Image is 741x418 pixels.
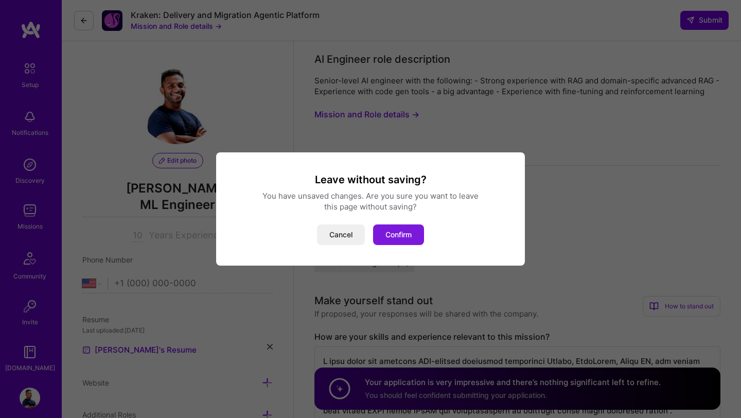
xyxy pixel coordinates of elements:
[216,152,525,266] div: modal
[228,201,513,212] div: this page without saving?
[228,173,513,186] h3: Leave without saving?
[228,190,513,201] div: You have unsaved changes. Are you sure you want to leave
[317,224,365,245] button: Cancel
[373,224,424,245] button: Confirm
